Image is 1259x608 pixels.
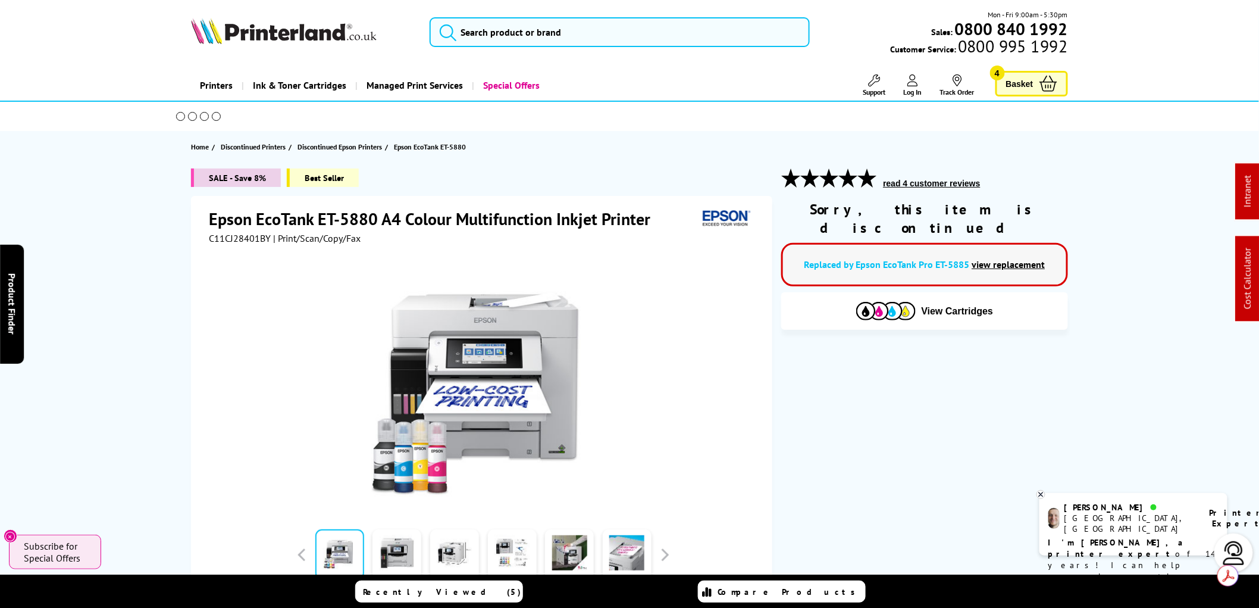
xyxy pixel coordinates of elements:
[191,141,209,153] span: Home
[191,18,414,46] a: Printerland Logo
[297,141,385,153] a: Discontinued Epson Printers
[940,74,975,96] a: Track Order
[273,232,361,244] span: | Print/Scan/Copy/Fax
[355,70,472,101] a: Managed Print Services
[990,66,1005,80] span: 4
[1064,513,1195,534] div: [GEOGRAPHIC_DATA], [GEOGRAPHIC_DATA]
[956,40,1067,52] span: 0800 995 1992
[1064,502,1195,513] div: [PERSON_NAME]
[253,70,346,101] span: Ink & Toner Cartridges
[1242,176,1254,208] a: Intranet
[367,268,600,501] img: Epson EcoTank ET-5880
[1242,248,1254,310] a: Cost Calculator
[287,169,359,187] span: Best Seller
[355,581,523,603] a: Recently Viewed (5)
[863,74,886,96] a: Support
[394,141,466,153] span: Epson EcoTank ET-5880
[191,18,377,44] img: Printerland Logo
[698,208,753,230] img: Epson
[209,208,662,230] h1: Epson EcoTank ET-5880 A4 Colour Multifunction Inkjet Printer
[191,70,242,101] a: Printers
[191,169,281,187] span: SALE - Save 8%
[191,141,212,153] a: Home
[863,88,886,96] span: Support
[922,306,994,317] span: View Cartridges
[718,587,862,597] span: Compare Products
[953,23,1068,35] a: 0800 840 1992
[6,273,18,335] span: Product Finder
[363,587,521,597] span: Recently Viewed (5)
[242,70,355,101] a: Ink & Toner Cartridges
[790,301,1058,321] button: View Cartridges
[1222,541,1246,565] img: user-headset-light.svg
[4,529,17,543] button: Close
[972,258,1045,270] a: view replacement
[1048,508,1060,529] img: ashley-livechat.png
[24,540,89,564] span: Subscribe for Special Offers
[955,18,1068,40] b: 0800 840 1992
[781,200,1067,237] div: Sorry, this item is discontinued
[890,40,1067,55] span: Customer Service:
[297,141,382,153] span: Discontinued Epson Printers
[472,70,549,101] a: Special Offers
[698,581,866,603] a: Compare Products
[856,302,916,320] img: Cartridges
[394,141,469,153] a: Epson EcoTank ET-5880
[904,74,922,96] a: Log In
[932,26,953,38] span: Sales:
[904,88,922,96] span: Log In
[221,141,289,153] a: Discontinued Printers
[1048,537,1187,559] b: I'm [PERSON_NAME], a printer expert
[209,232,271,244] span: C11CJ28401BY
[988,9,1068,20] span: Mon - Fri 9:00am - 5:30pm
[804,258,969,270] a: Replaced by Epson EcoTank Pro ET-5885
[1006,76,1033,92] span: Basket
[995,71,1068,96] a: Basket 4
[879,178,984,189] button: read 4 customer reviews
[1048,537,1219,594] p: of 14 years! I can help you choose the right product
[221,141,286,153] span: Discontinued Printers
[430,17,810,47] input: Search product or brand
